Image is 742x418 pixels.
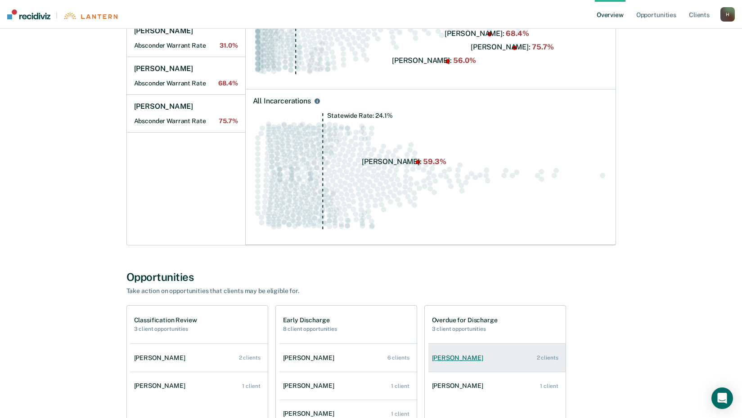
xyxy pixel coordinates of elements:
[218,80,238,87] span: 68.4%
[432,316,498,324] h1: Overdue for Discharge
[432,382,487,390] div: [PERSON_NAME]
[432,354,487,362] div: [PERSON_NAME]
[134,102,193,111] h1: [PERSON_NAME]
[239,355,261,361] div: 2 clients
[283,316,337,324] h1: Early Discharge
[242,383,260,389] div: 1 client
[253,97,311,106] div: All Incarcerations
[134,27,193,36] h1: [PERSON_NAME]
[391,411,409,417] div: 1 client
[283,354,338,362] div: [PERSON_NAME]
[432,326,498,332] h2: 3 client opportunities
[50,12,63,19] span: |
[7,9,50,19] img: Recidiviz
[219,117,238,125] span: 75.7%
[327,112,392,119] tspan: Statewide Rate: 24.1%
[711,387,733,409] div: Open Intercom Messenger
[134,64,193,73] h1: [PERSON_NAME]
[283,326,337,332] h2: 8 client opportunities
[126,287,441,295] div: Take action on opportunities that clients may be eligible for.
[7,9,117,19] a: |
[134,316,197,324] h1: Classification Review
[283,410,338,418] div: [PERSON_NAME]
[387,355,409,361] div: 6 clients
[63,13,117,19] img: Lantern
[127,19,245,57] a: [PERSON_NAME]Absconder Warrant Rate31.0%
[279,373,417,399] a: [PERSON_NAME] 1 client
[130,373,268,399] a: [PERSON_NAME] 1 client
[537,355,558,361] div: 2 clients
[127,95,245,133] a: [PERSON_NAME]Absconder Warrant Rate75.7%
[134,354,189,362] div: [PERSON_NAME]
[540,383,558,389] div: 1 client
[428,373,566,399] a: [PERSON_NAME] 1 client
[720,7,735,22] button: H
[126,271,616,284] div: Opportunities
[428,345,566,371] a: [PERSON_NAME] 2 clients
[220,42,238,49] span: 31.0%
[134,117,238,125] h2: Absconder Warrant Rate
[283,382,338,390] div: [PERSON_NAME]
[130,345,268,371] a: [PERSON_NAME] 2 clients
[253,113,608,237] div: Swarm plot of all incarceration rates in the state for ALL caseloads, highlighting values of 59.3...
[134,382,189,390] div: [PERSON_NAME]
[313,97,322,106] button: All Incarcerations
[134,326,197,332] h2: 3 client opportunities
[279,345,417,371] a: [PERSON_NAME] 6 clients
[134,80,238,87] h2: Absconder Warrant Rate
[127,57,245,95] a: [PERSON_NAME]Absconder Warrant Rate68.4%
[391,383,409,389] div: 1 client
[134,42,238,49] h2: Absconder Warrant Rate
